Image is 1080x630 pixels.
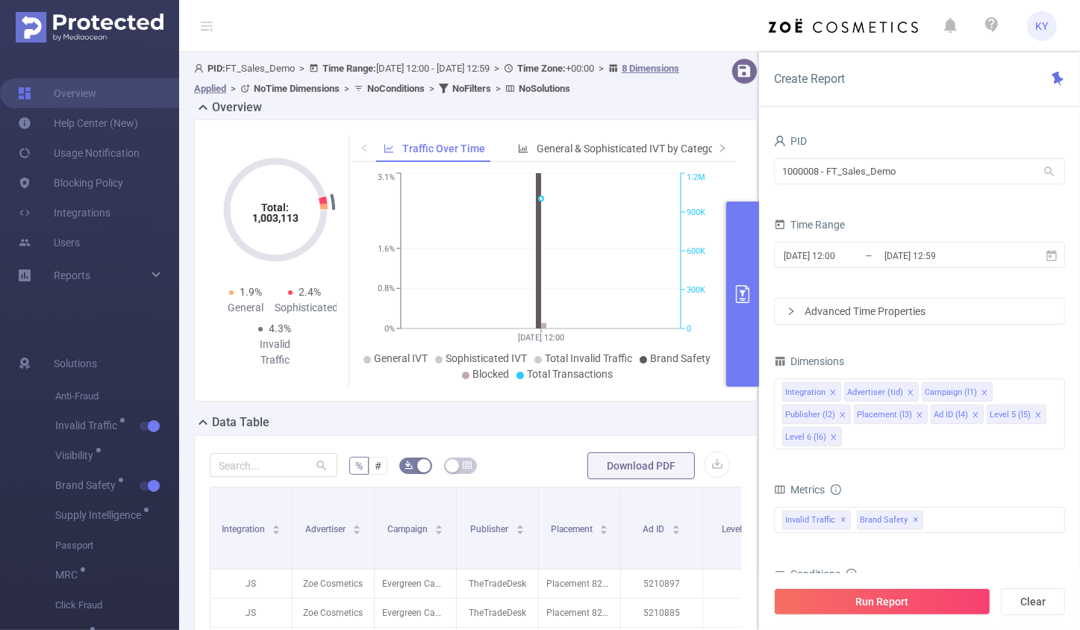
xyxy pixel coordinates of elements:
[539,599,620,627] p: Placement 8290435
[687,246,705,256] tspan: 600K
[830,434,837,443] i: icon: close
[857,405,912,425] div: Placement (l3)
[387,524,430,534] span: Campaign
[672,523,681,531] div: Sort
[687,208,705,217] tspan: 900K
[587,452,695,479] button: Download PDF
[18,108,138,138] a: Help Center (New)
[518,143,528,154] i: icon: bar-chart
[981,389,988,398] i: icon: close
[987,405,1046,424] li: Level 5 (l5)
[594,63,608,74] span: >
[16,12,163,43] img: Protected Media
[360,143,369,152] i: icon: left
[916,411,923,420] i: icon: close
[672,523,680,527] i: icon: caret-up
[55,531,179,561] span: Passport
[687,285,705,295] tspan: 300K
[539,570,620,598] p: Placement 8290435
[844,382,919,402] li: Advertiser (tid)
[854,405,928,424] li: Placement (l3)
[519,83,570,94] b: No Solutions
[907,389,914,398] i: icon: close
[687,324,691,334] tspan: 0
[295,63,309,74] span: >
[782,405,851,424] li: Publisher (l2)
[470,524,511,534] span: Publisher
[517,63,566,74] b: Time Zone:
[18,168,123,198] a: Blocking Policy
[847,383,903,402] div: Advertiser (tid)
[252,212,299,224] tspan: 1,003,113
[299,286,321,298] span: 2.4%
[54,349,97,378] span: Solutions
[402,143,485,155] span: Traffic Over Time
[457,599,538,627] p: TheTradeDesk
[883,246,1004,266] input: End date
[293,570,374,598] p: Zoe Cosmetics
[55,510,146,520] span: Supply Intelligence
[322,63,376,74] b: Time Range:
[293,599,374,627] p: Zoe Cosmetics
[774,72,845,86] span: Create Report
[207,63,225,74] b: PID:
[405,461,413,470] i: icon: bg-colors
[922,382,993,402] li: Campaign (l1)
[839,411,846,420] i: icon: close
[272,523,281,527] i: icon: caret-up
[375,570,456,598] p: Evergreen Campaign
[621,570,702,598] p: 5210897
[246,337,305,368] div: Invalid Traffic
[600,523,608,527] i: icon: caret-up
[305,524,348,534] span: Advertiser
[537,143,723,155] span: General & Sophisticated IVT by Category
[18,228,80,258] a: Users
[434,523,443,531] div: Sort
[446,352,527,364] span: Sophisticated IVT
[472,368,509,380] span: Blocked
[435,523,443,527] i: icon: caret-up
[687,173,705,183] tspan: 1.2M
[491,83,505,94] span: >
[374,352,428,364] span: General IVT
[650,352,711,364] span: Brand Safety
[367,83,425,94] b: No Conditions
[782,427,842,446] li: Level 6 (l6)
[925,383,977,402] div: Campaign (l1)
[226,83,240,94] span: >
[785,383,825,402] div: Integration
[55,450,99,461] span: Visibility
[599,523,608,531] div: Sort
[212,414,269,431] h2: Data Table
[55,590,179,620] span: Click Fraud
[275,300,335,316] div: Sophisticated
[240,286,262,298] span: 1.9%
[774,135,786,147] i: icon: user
[1036,11,1049,41] span: KY
[516,523,524,527] i: icon: caret-up
[457,570,538,598] p: TheTradeDesk
[194,63,207,73] i: icon: user
[378,173,395,183] tspan: 3.1%
[774,355,844,367] span: Dimensions
[775,299,1064,324] div: icon: rightAdvanced Time Properties
[551,524,595,534] span: Placement
[785,428,826,447] div: Level 6 (l6)
[54,261,90,290] a: Reports
[516,523,525,531] div: Sort
[254,83,340,94] b: No Time Dimensions
[452,83,491,94] b: No Filters
[831,484,841,495] i: icon: info-circle
[355,460,363,472] span: %
[194,63,679,94] span: FT_Sales_Demo [DATE] 12:00 - [DATE] 12:59 +00:00
[913,511,919,529] span: ✕
[55,570,83,580] span: MRC
[782,511,851,530] span: Invalid Traffic
[722,524,752,534] span: Level 5
[672,528,680,533] i: icon: caret-down
[643,524,667,534] span: Ad ID
[425,83,439,94] span: >
[1034,411,1042,420] i: icon: close
[931,405,984,424] li: Ad ID (l4)
[353,528,361,533] i: icon: caret-down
